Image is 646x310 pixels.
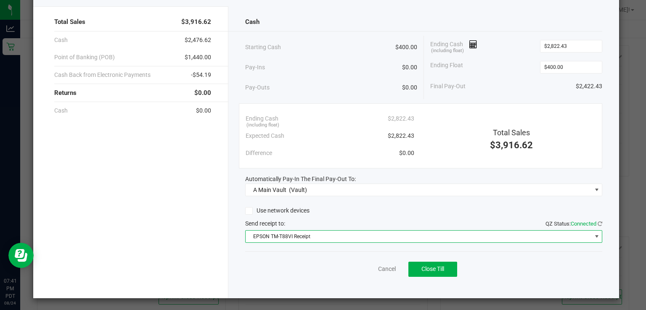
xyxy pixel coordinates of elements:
span: Ending Cash [246,114,278,123]
span: Starting Cash [245,43,281,52]
span: QZ Status: [545,221,602,227]
span: (including float) [431,47,464,55]
span: $0.00 [196,106,211,115]
span: Automatically Pay-In The Final Pay-Out To: [245,176,356,182]
span: Total Sales [54,17,85,27]
span: (including float) [246,122,279,129]
span: Pay-Ins [245,63,265,72]
iframe: Resource center [8,243,34,268]
span: Ending Float [430,61,463,74]
span: Ending Cash [430,40,477,53]
span: Pay-Outs [245,83,270,92]
a: Cancel [378,265,396,273]
button: Close Till [408,262,457,277]
span: -$54.19 [191,71,211,79]
span: $2,476.62 [185,36,211,45]
span: $0.00 [399,149,414,158]
span: $2,422.43 [576,82,602,91]
span: Cash [54,106,68,115]
span: Point of Banking (POB) [54,53,115,62]
label: Use network devices [245,206,310,215]
span: $3,916.62 [181,17,211,27]
span: EPSON TM-T88VI Receipt [246,231,591,242]
span: $0.00 [402,83,417,92]
div: Returns [54,84,212,102]
span: Send receipt to: [245,220,285,227]
span: Final Pay-Out [430,82,466,91]
span: (Vault) [289,187,307,193]
span: $3,916.62 [490,140,533,150]
span: $400.00 [395,43,417,52]
span: $2,822.43 [388,114,414,123]
span: Cash Back from Electronic Payments [54,71,151,79]
span: Cash [54,36,68,45]
span: $0.00 [194,88,211,98]
span: Expected Cash [246,131,284,140]
span: Total Sales [493,128,530,137]
span: $0.00 [402,63,417,72]
span: Difference [246,149,272,158]
span: Close Till [421,265,444,272]
span: $2,822.43 [388,131,414,140]
span: A Main Vault [253,187,286,193]
span: Cash [245,17,259,27]
span: $1,440.00 [185,53,211,62]
span: Connected [571,221,596,227]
